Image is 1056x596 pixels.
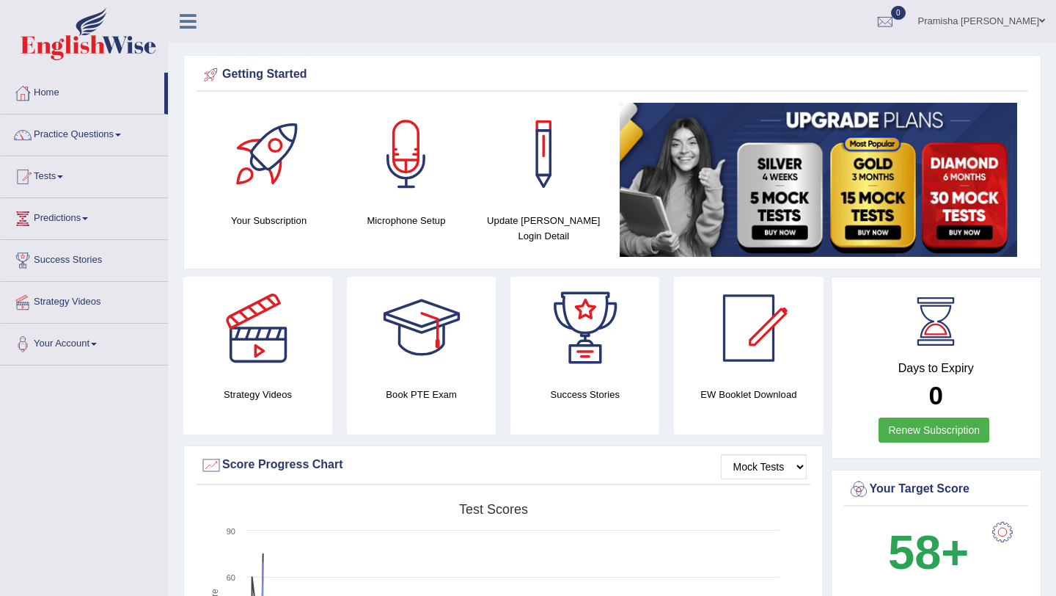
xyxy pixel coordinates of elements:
[1,240,168,277] a: Success Stories
[227,527,235,536] text: 90
[888,526,969,579] b: 58+
[1,115,168,151] a: Practice Questions
[227,573,235,582] text: 60
[200,454,807,476] div: Score Progress Chart
[200,64,1024,86] div: Getting Started
[1,156,168,193] a: Tests
[183,387,332,402] h4: Strategy Videos
[483,213,605,244] h4: Update [PERSON_NAME] Login Detail
[345,213,467,228] h4: Microphone Setup
[879,418,989,443] a: Renew Subscription
[1,73,164,109] a: Home
[674,387,823,402] h4: EW Booklet Download
[347,387,496,402] h4: Book PTE Exam
[1,282,168,319] a: Strategy Videos
[891,6,906,20] span: 0
[510,387,659,402] h4: Success Stories
[208,213,330,228] h4: Your Subscription
[848,362,1025,375] h4: Days to Expiry
[1,324,168,360] a: Your Account
[1,198,168,235] a: Predictions
[459,502,528,517] tspan: Test scores
[848,479,1025,501] div: Your Target Score
[620,103,1017,257] img: small5.jpg
[929,381,943,410] b: 0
